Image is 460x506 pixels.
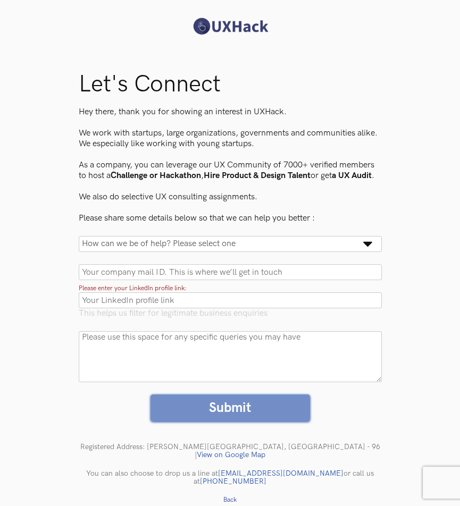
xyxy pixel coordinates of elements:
[79,70,382,99] h1: Let's Connect
[150,394,310,421] input: Submit
[218,469,344,478] a: [EMAIL_ADDRESS][DOMAIN_NAME]
[79,284,382,292] label: Please enter your LinkedIn profile link:
[79,292,382,308] input: Please fill this field
[204,171,311,181] strong: Hire Product & Design Talent
[111,171,201,181] strong: Challenge or Hackathon
[63,469,398,485] div: You can also choose to drop us a line at or call us at
[79,236,382,252] select: Please fill this field
[71,443,390,459] div: Registered Address: [PERSON_NAME][GEOGRAPHIC_DATA], [GEOGRAPHIC_DATA] - 96 |
[332,171,372,181] strong: a UX Audit
[223,496,237,504] a: Back
[79,107,382,224] h3: Hey there, thank you for showing an interest in UXHack. We work with startups, large organization...
[197,450,265,459] a: View on Google Map
[79,308,267,318] span: This helps us filter for legitimate business enquiries
[190,17,270,36] img: UXHack Logo
[79,264,382,280] input: Please fill this field
[200,477,266,486] a: [PHONE_NUMBER]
